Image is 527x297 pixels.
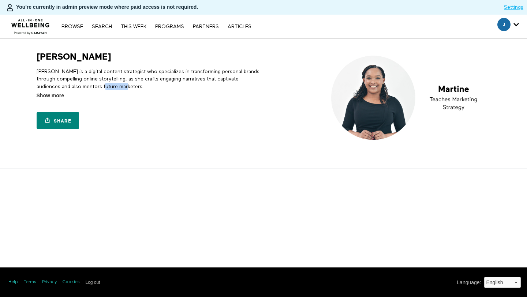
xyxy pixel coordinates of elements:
p: [PERSON_NAME] is a digital content strategist who specializes in transforming personal brands thr... [37,68,261,90]
label: Language : [457,279,481,286]
input: Log out [86,280,100,285]
span: Show more [37,92,64,99]
a: ARTICLES [224,24,255,29]
img: Martine [325,51,491,144]
a: PROGRAMS [152,24,188,29]
a: Privacy [42,279,57,285]
img: CARAVAN [8,14,53,35]
a: Help [8,279,18,285]
a: Settings [504,4,523,11]
a: Search [88,24,116,29]
nav: Primary [58,23,255,30]
a: Browse [58,24,87,29]
img: person-bdfc0eaa9744423c596e6e1c01710c89950b1dff7c83b5d61d716cfd8139584f.svg [5,3,14,12]
h1: [PERSON_NAME] [37,51,111,63]
a: THIS WEEK [117,24,150,29]
a: Terms [24,279,36,285]
a: Share [37,112,79,129]
a: Cookies [63,279,80,285]
div: Secondary [492,15,524,38]
a: PARTNERS [189,24,223,29]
